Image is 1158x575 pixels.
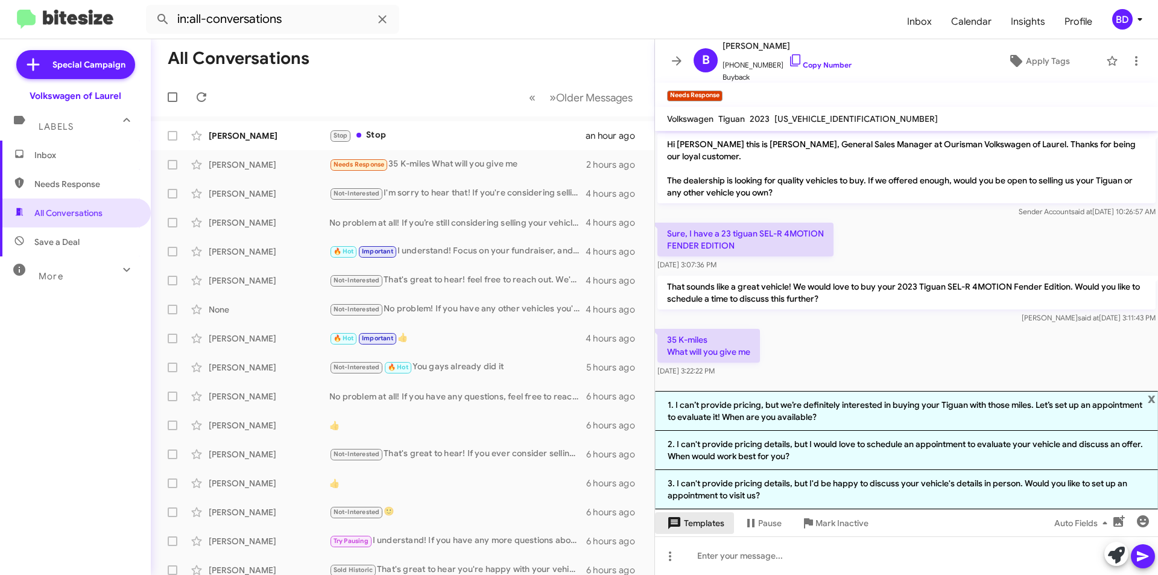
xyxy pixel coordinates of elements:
span: Try Pausing [334,537,369,545]
p: Sure, I have a 23 tiguan SEL-R 4MOTION FENDER EDITION [657,223,834,256]
span: Stop [334,132,348,139]
button: Mark Inactive [791,512,878,534]
span: Pause [758,512,782,534]
li: 3. I can't provide pricing details, but I'd be happy to discuss your vehicle's details in person.... [655,470,1158,509]
span: Sold Historic [334,566,373,574]
div: [PERSON_NAME] [209,419,329,431]
span: 🔥 Hot [334,247,354,255]
span: B [702,51,710,70]
div: You gays already did it [329,360,586,374]
span: 🔥 Hot [334,334,354,342]
div: 🙂 [329,505,586,519]
div: [PERSON_NAME] [209,246,329,258]
span: said at [1071,207,1092,216]
span: [PHONE_NUMBER] [723,53,852,71]
div: [PERSON_NAME] [209,159,329,171]
span: Needs Response [34,178,137,190]
button: Next [542,85,640,110]
div: Volkswagen of Laurel [30,90,121,102]
div: an hour ago [586,130,645,142]
span: Not-Interested [334,305,380,313]
button: BD [1102,9,1145,30]
span: Auto Fields [1054,512,1112,534]
div: BD [1112,9,1133,30]
div: [PERSON_NAME] [209,275,329,287]
a: Copy Number [788,60,852,69]
div: [PERSON_NAME] [209,332,329,345]
div: [PERSON_NAME] [209,361,329,373]
span: Needs Response [334,160,385,168]
div: No problem at all! If you’re still considering selling your vehicle, let me know a convenient tim... [329,217,586,229]
span: Older Messages [556,91,633,104]
span: Labels [39,121,74,132]
div: I understand! If you have any more questions about the Acadia or need assistance in the future, f... [329,534,586,548]
div: 👍 [329,419,586,431]
div: None [209,303,329,316]
span: Special Campaign [52,59,125,71]
div: 6 hours ago [586,535,645,547]
span: « [529,90,536,105]
span: 2023 [750,113,770,124]
div: 6 hours ago [586,477,645,489]
span: Insights [1001,4,1055,39]
div: That's great to hear! feel free to reach out. We'd love to help. [329,273,586,287]
p: That sounds like a great vehicle! We would love to buy your 2023 Tiguan SEL-R 4MOTION Fender Edit... [657,276,1156,310]
span: x [1148,391,1156,405]
div: 4 hours ago [586,188,645,200]
button: Pause [734,512,791,534]
span: Templates [665,512,724,534]
li: 2. I can't provide pricing details, but I would love to schedule an appointment to evaluate your ... [655,431,1158,470]
div: 5 hours ago [586,361,645,373]
span: More [39,271,63,282]
div: [PERSON_NAME] [209,506,329,518]
span: [US_VEHICLE_IDENTIFICATION_NUMBER] [774,113,938,124]
span: Not-Interested [334,276,380,284]
div: 6 hours ago [586,448,645,460]
div: 2 hours ago [586,159,645,171]
span: Inbox [34,149,137,161]
p: Hi [PERSON_NAME] this is [PERSON_NAME], General Sales Manager at Ourisman Volkswagen of Laurel. T... [657,133,1156,203]
div: 6 hours ago [586,419,645,431]
span: Not-Interested [334,189,380,197]
div: That's great to hear! If you ever consider selling your vehicle, feel free to reach out. We’re he... [329,447,586,461]
span: said at [1078,313,1099,322]
div: [PERSON_NAME] [209,477,329,489]
span: Sender Account [DATE] 10:26:57 AM [1019,207,1156,216]
span: [PERSON_NAME] [723,39,852,53]
div: No problem at all! If you have any questions, feel free to reach out. [329,390,586,402]
p: 35 K-miles What will you give me [657,329,760,363]
span: 🔥 Hot [388,363,408,371]
a: Profile [1055,4,1102,39]
span: Save a Deal [34,236,80,248]
div: No problem! If you have any other vehicles you'd consider selling, let us know. We’d love to hear... [329,302,586,316]
button: Previous [522,85,543,110]
div: [PERSON_NAME] [209,130,329,142]
button: Apply Tags [976,50,1100,72]
div: 4 hours ago [586,246,645,258]
div: Stop [329,129,586,142]
nav: Page navigation example [522,85,640,110]
div: [PERSON_NAME] [209,188,329,200]
a: Special Campaign [16,50,135,79]
li: 1. I can’t provide pricing, but we’re definitely interested in buying your Tiguan with those mile... [655,391,1158,431]
div: 35 K-miles What will you give me [329,157,586,171]
div: [PERSON_NAME] [209,535,329,547]
span: Tiguan [718,113,745,124]
div: 4 hours ago [586,217,645,229]
span: Not-Interested [334,363,380,371]
span: Calendar [941,4,1001,39]
div: 4 hours ago [586,303,645,316]
span: Mark Inactive [815,512,868,534]
span: All Conversations [34,207,103,219]
div: [PERSON_NAME] [209,217,329,229]
span: Not-Interested [334,450,380,458]
span: Not-Interested [334,508,380,516]
span: [DATE] 3:07:36 PM [657,260,717,269]
span: Important [362,247,393,255]
a: Inbox [897,4,941,39]
div: I understand! Focus on your fundraiser, and if you reconsider selling your vehicle later, feel fr... [329,244,586,258]
div: 6 hours ago [586,390,645,402]
span: [DATE] 3:22:22 PM [657,366,715,375]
